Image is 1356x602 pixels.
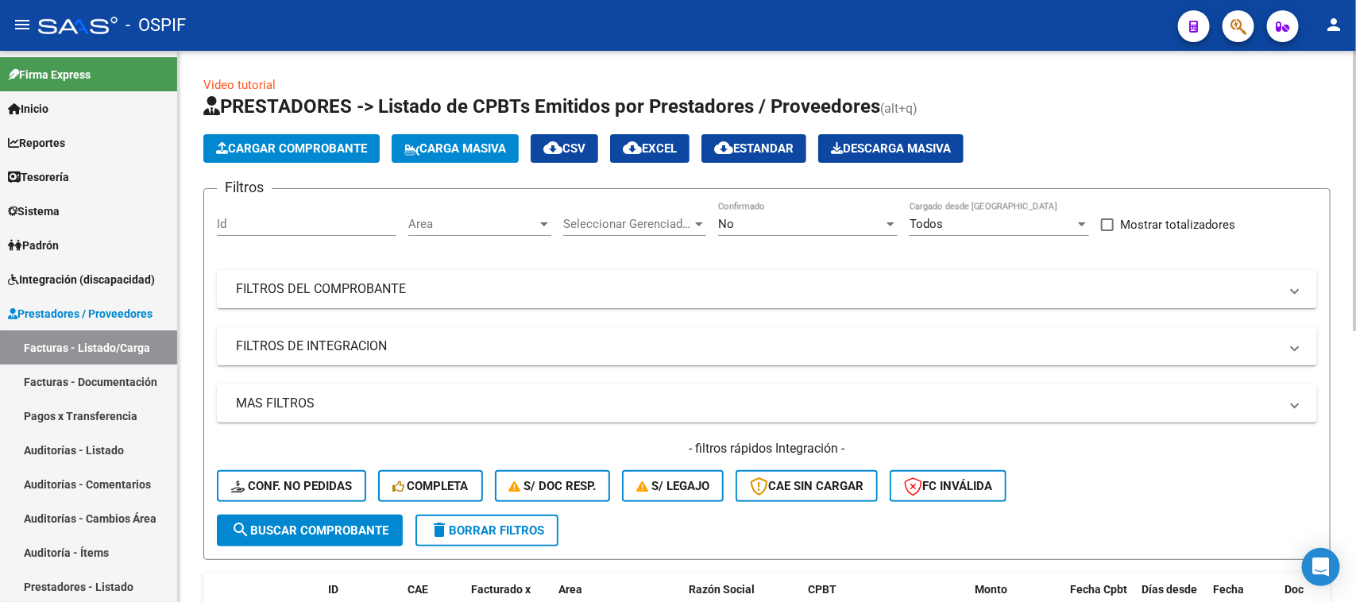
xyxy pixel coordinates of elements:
button: S/ legajo [622,470,724,502]
button: S/ Doc Resp. [495,470,611,502]
span: Tesorería [8,168,69,186]
span: FC Inválida [904,479,992,493]
button: Carga Masiva [392,134,519,163]
button: FC Inválida [890,470,1006,502]
span: PRESTADORES -> Listado de CPBTs Emitidos por Prestadores / Proveedores [203,95,880,118]
mat-icon: cloud_download [543,138,562,157]
span: Padrón [8,237,59,254]
mat-expansion-panel-header: FILTROS DEL COMPROBANTE [217,270,1317,308]
mat-icon: cloud_download [623,138,642,157]
span: CAE [408,583,428,596]
span: Inicio [8,100,48,118]
span: Mostrar totalizadores [1120,215,1235,234]
mat-icon: menu [13,15,32,34]
span: - OSPIF [126,8,186,43]
mat-icon: search [231,520,250,539]
span: S/ legajo [636,479,709,493]
button: Buscar Comprobante [217,515,403,546]
mat-expansion-panel-header: MAS FILTROS [217,384,1317,423]
span: Monto [975,583,1007,596]
span: Seleccionar Gerenciador [563,217,692,231]
h4: - filtros rápidos Integración - [217,440,1317,457]
button: Descarga Masiva [818,134,964,163]
a: Video tutorial [203,78,276,92]
span: Prestadores / Proveedores [8,305,153,322]
mat-panel-title: FILTROS DEL COMPROBANTE [236,280,1279,298]
mat-icon: person [1324,15,1343,34]
span: ID [328,583,338,596]
span: EXCEL [623,141,677,156]
span: Conf. no pedidas [231,479,352,493]
span: Reportes [8,134,65,152]
button: Cargar Comprobante [203,134,380,163]
span: CSV [543,141,585,156]
mat-expansion-panel-header: FILTROS DE INTEGRACION [217,327,1317,365]
span: S/ Doc Resp. [509,479,597,493]
span: Sistema [8,203,60,220]
button: Borrar Filtros [415,515,558,546]
span: No [718,217,734,231]
mat-icon: delete [430,520,449,539]
span: Firma Express [8,66,91,83]
button: Completa [378,470,483,502]
app-download-masive: Descarga masiva de comprobantes (adjuntos) [818,134,964,163]
span: Cargar Comprobante [216,141,367,156]
div: Open Intercom Messenger [1302,548,1340,586]
span: Descarga Masiva [831,141,951,156]
button: EXCEL [610,134,690,163]
span: Integración (discapacidad) [8,271,155,288]
span: Buscar Comprobante [231,523,388,538]
span: Area [408,217,537,231]
button: Estandar [701,134,806,163]
span: Fecha Cpbt [1070,583,1127,596]
mat-icon: cloud_download [714,138,733,157]
span: Todos [910,217,943,231]
span: Razón Social [689,583,755,596]
span: Estandar [714,141,794,156]
mat-panel-title: MAS FILTROS [236,395,1279,412]
button: CSV [531,134,598,163]
span: Carga Masiva [404,141,506,156]
span: (alt+q) [880,101,918,116]
button: CAE SIN CARGAR [736,470,878,502]
button: Conf. no pedidas [217,470,366,502]
span: CPBT [808,583,836,596]
span: CAE SIN CARGAR [750,479,863,493]
h3: Filtros [217,176,272,199]
mat-panel-title: FILTROS DE INTEGRACION [236,338,1279,355]
span: Borrar Filtros [430,523,544,538]
span: Area [558,583,582,596]
span: Completa [392,479,469,493]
